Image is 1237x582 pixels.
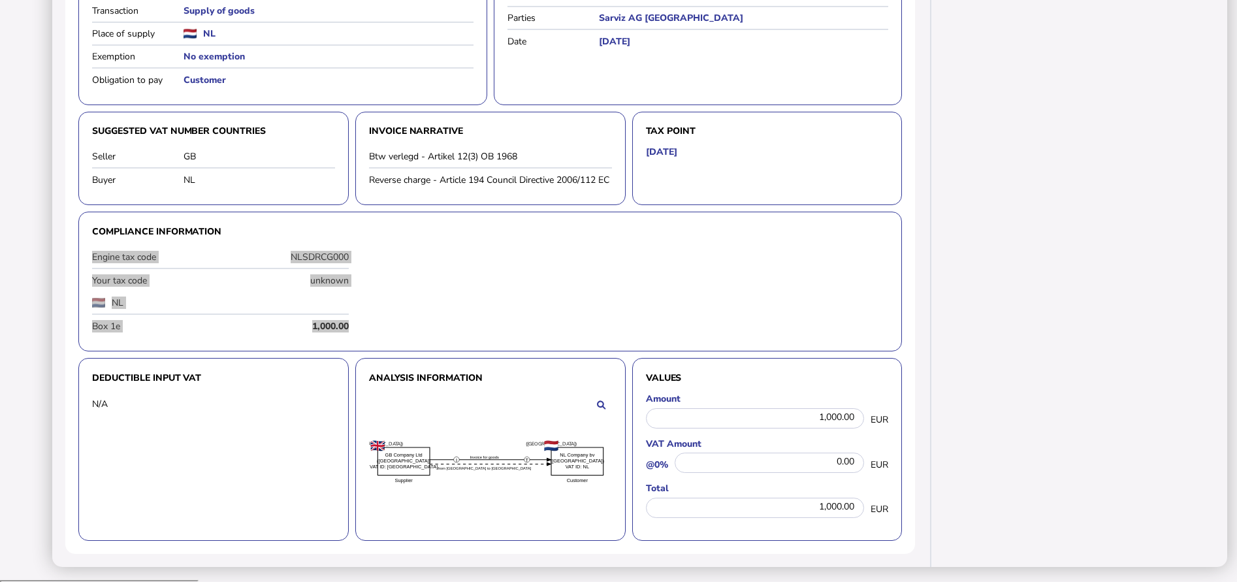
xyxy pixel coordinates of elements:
[470,455,499,459] textpath: Invoice for goods
[203,27,216,40] h5: NL
[525,457,528,463] text: T
[184,150,335,163] div: GB
[224,274,349,287] div: unknown
[646,498,865,518] div: 1,000.00
[646,372,889,383] h3: Values
[646,125,889,137] h3: Tax point
[565,464,588,470] text: VAT ID: NL
[507,35,599,48] label: Date
[92,298,105,308] img: nl.png
[112,297,249,309] label: NL
[646,459,668,471] label: @0%
[92,50,184,63] label: Exemption
[184,74,474,86] h5: Customer
[92,320,217,332] label: Box 1e
[92,274,217,287] label: Your tax code
[352,440,403,447] text: ([GEOGRAPHIC_DATA])
[369,125,612,137] h3: Invoice narrative
[871,459,888,471] span: EUR
[184,174,335,186] div: NL
[675,453,865,473] div: 0.00
[566,477,588,483] text: Customer
[370,464,438,470] text: VAT ID: [GEOGRAPHIC_DATA]
[646,393,889,405] label: Amount
[92,150,184,163] label: Seller
[92,5,184,17] label: Transaction
[92,398,184,410] div: N/A
[184,5,474,17] h5: Supply of goods
[92,251,217,263] label: Engine tax code
[456,457,457,463] text: I
[599,12,889,24] h5: Sarviz AG [GEOGRAPHIC_DATA]
[871,413,888,426] span: EUR
[224,251,349,263] div: NLSDRCG000
[92,74,184,86] label: Obligation to pay
[92,174,184,186] label: Buyer
[526,440,577,447] text: ([GEOGRAPHIC_DATA])
[599,35,889,48] h5: [DATE]
[369,174,612,186] div: Reverse charge - Article 194 Council Directive 2006/112 EC
[92,27,184,40] label: Place of supply
[438,466,531,470] textpath: from [GEOGRAPHIC_DATA] to [GEOGRAPHIC_DATA]
[184,50,474,63] h5: No exemption
[646,438,889,450] label: VAT Amount
[394,477,413,483] text: Supplier
[92,372,335,383] h3: Deductible input VAT
[369,372,612,383] h3: Analysis information
[560,452,594,458] text: NL Company bv
[646,482,889,494] label: Total
[184,29,197,39] img: nl.png
[224,320,349,332] h5: 1,000.00
[550,458,604,464] text: ([GEOGRAPHIC_DATA])
[385,452,422,458] text: GB Company Ltd
[507,12,599,24] label: Parties
[369,150,612,163] div: Btw verlegd - Artikel 12(3) OB 1968
[646,408,865,428] div: 1,000.00
[871,503,888,515] span: EUR
[92,125,335,137] h3: Suggested VAT number countries
[646,146,677,158] h5: [DATE]
[92,225,888,237] h3: Compliance information
[377,458,431,464] text: ([GEOGRAPHIC_DATA])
